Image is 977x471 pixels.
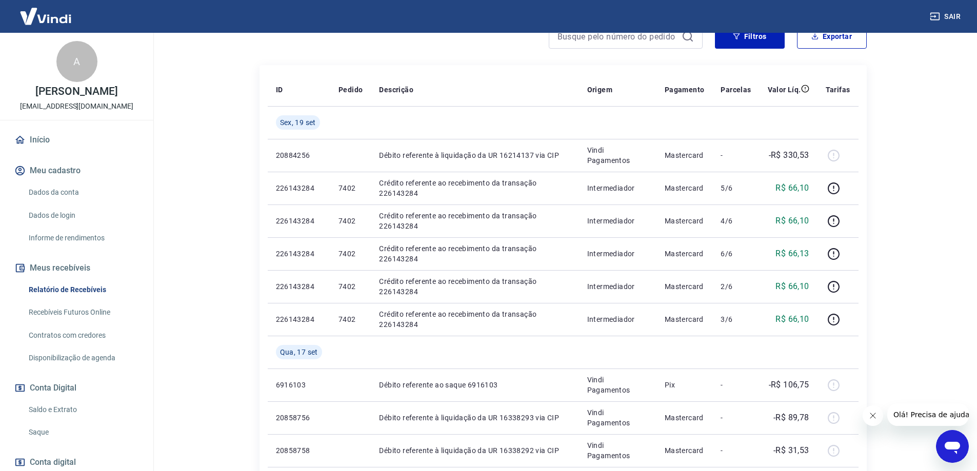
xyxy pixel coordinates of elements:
p: Débito referente ao saque 6916103 [379,380,570,390]
p: Parcelas [721,85,751,95]
p: R$ 66,13 [775,248,809,260]
p: Pedido [338,85,363,95]
p: 7402 [338,183,363,193]
p: Débito referente à liquidação da UR 16214137 via CIP [379,150,570,160]
a: Recebíveis Futuros Online [25,302,141,323]
p: Mastercard [665,413,705,423]
p: Mastercard [665,249,705,259]
p: Intermediador [587,249,648,259]
p: 20858758 [276,445,322,456]
a: Saldo e Extrato [25,399,141,420]
p: Crédito referente ao recebimento da transação 226143284 [379,211,570,231]
p: R$ 66,10 [775,280,809,293]
p: Pix [665,380,705,390]
button: Exportar [797,24,867,49]
p: Tarifas [826,85,850,95]
p: 226143284 [276,183,322,193]
p: Mastercard [665,150,705,160]
p: R$ 66,10 [775,182,809,194]
p: 6916103 [276,380,322,390]
p: Mastercard [665,183,705,193]
img: Vindi [12,1,79,32]
span: Olá! Precisa de ajuda? [6,7,86,15]
p: - [721,380,751,390]
p: 5/6 [721,183,751,193]
a: Informe de rendimentos [25,228,141,249]
p: 226143284 [276,249,322,259]
a: Início [12,129,141,151]
p: Crédito referente ao recebimento da transação 226143284 [379,276,570,297]
button: Sair [928,7,965,26]
p: - [721,150,751,160]
p: 7402 [338,249,363,259]
a: Saque [25,422,141,443]
p: Vindi Pagamentos [587,407,648,428]
p: 226143284 [276,314,322,324]
p: 20858756 [276,413,322,423]
p: Descrição [379,85,413,95]
a: Dados da conta [25,182,141,203]
p: 2/6 [721,281,751,292]
button: Meus recebíveis [12,257,141,279]
p: 7402 [338,314,363,324]
p: Mastercard [665,281,705,292]
button: Conta Digital [12,377,141,399]
p: Intermediador [587,281,648,292]
p: [EMAIL_ADDRESS][DOMAIN_NAME] [20,101,133,112]
p: Crédito referente ao recebimento da transação 226143284 [379,243,570,264]
p: Crédito referente ao recebimento da transação 226143284 [379,309,570,330]
p: - [721,413,751,423]
p: Intermediador [587,216,648,226]
p: Mastercard [665,216,705,226]
p: ID [276,85,283,95]
p: R$ 66,10 [775,313,809,325]
p: - [721,445,751,456]
p: -R$ 330,53 [769,149,809,161]
p: Vindi Pagamentos [587,440,648,461]
p: 7402 [338,281,363,292]
a: Relatório de Recebíveis [25,279,141,300]
p: 6/6 [721,249,751,259]
iframe: Button to launch messaging window [936,430,969,463]
p: R$ 66,10 [775,215,809,227]
p: Origem [587,85,612,95]
p: -R$ 89,78 [773,412,809,424]
p: Valor Líq. [768,85,801,95]
p: Vindi Pagamentos [587,375,648,395]
p: Mastercard [665,445,705,456]
p: 4/6 [721,216,751,226]
a: Contratos com credores [25,325,141,346]
a: Dados de login [25,205,141,226]
p: 3/6 [721,314,751,324]
span: Sex, 19 set [280,117,316,128]
p: Intermediador [587,183,648,193]
div: A [56,41,97,82]
span: Qua, 17 set [280,347,318,357]
span: Conta digital [30,455,76,469]
iframe: Message from company [887,403,969,426]
p: Mastercard [665,314,705,324]
p: Débito referente à liquidação da UR 16338292 via CIP [379,445,570,456]
button: Filtros [715,24,785,49]
p: 226143284 [276,281,322,292]
p: [PERSON_NAME] [35,86,117,97]
p: -R$ 31,53 [773,444,809,457]
p: 7402 [338,216,363,226]
p: 226143284 [276,216,322,226]
button: Meu cadastro [12,159,141,182]
p: Crédito referente ao recebimento da transação 226143284 [379,178,570,198]
p: Pagamento [665,85,705,95]
p: 20884256 [276,150,322,160]
a: Disponibilização de agenda [25,347,141,368]
p: Vindi Pagamentos [587,145,648,166]
iframe: Close message [863,405,883,426]
p: -R$ 106,75 [769,379,809,391]
p: Intermediador [587,314,648,324]
p: Débito referente à liquidação da UR 16338293 via CIP [379,413,570,423]
input: Busque pelo número do pedido [557,29,677,44]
